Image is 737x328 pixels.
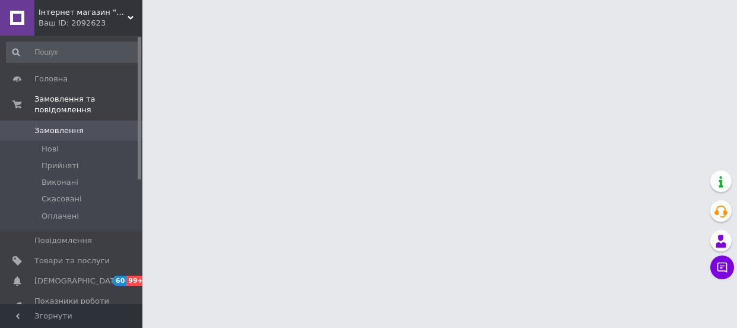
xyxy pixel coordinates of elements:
[34,276,122,286] span: [DEMOGRAPHIC_DATA]
[34,74,68,84] span: Головна
[113,276,126,286] span: 60
[34,125,84,136] span: Замовлення
[34,296,110,317] span: Показники роботи компанії
[710,256,734,279] button: Чат з покупцем
[42,211,79,222] span: Оплачені
[34,256,110,266] span: Товари та послуги
[42,177,78,188] span: Виконані
[42,144,59,154] span: Нові
[34,235,92,246] span: Повідомлення
[6,42,139,63] input: Пошук
[34,94,142,115] span: Замовлення та повідомлення
[39,18,142,29] div: Ваш ID: 2092623
[42,160,78,171] span: Прийняті
[42,194,82,204] span: Скасовані
[39,7,128,18] span: Інтернет магазин "1000gelezok"
[126,276,146,286] span: 99+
